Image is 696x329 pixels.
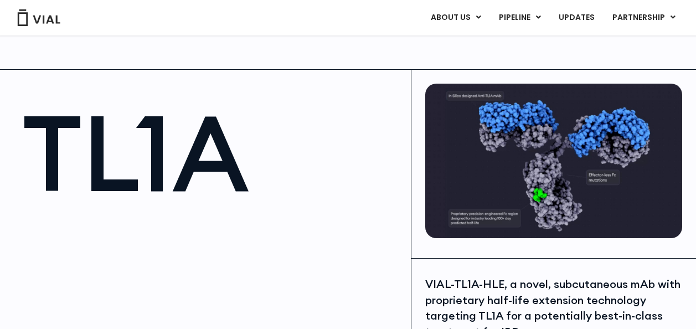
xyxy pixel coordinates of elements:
[550,8,603,27] a: UPDATES
[422,8,489,27] a: ABOUT USMenu Toggle
[17,9,61,26] img: Vial Logo
[604,8,684,27] a: PARTNERSHIPMenu Toggle
[490,8,549,27] a: PIPELINEMenu Toggle
[425,84,682,238] img: TL1A antibody diagram.
[22,100,400,205] h1: TL1A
